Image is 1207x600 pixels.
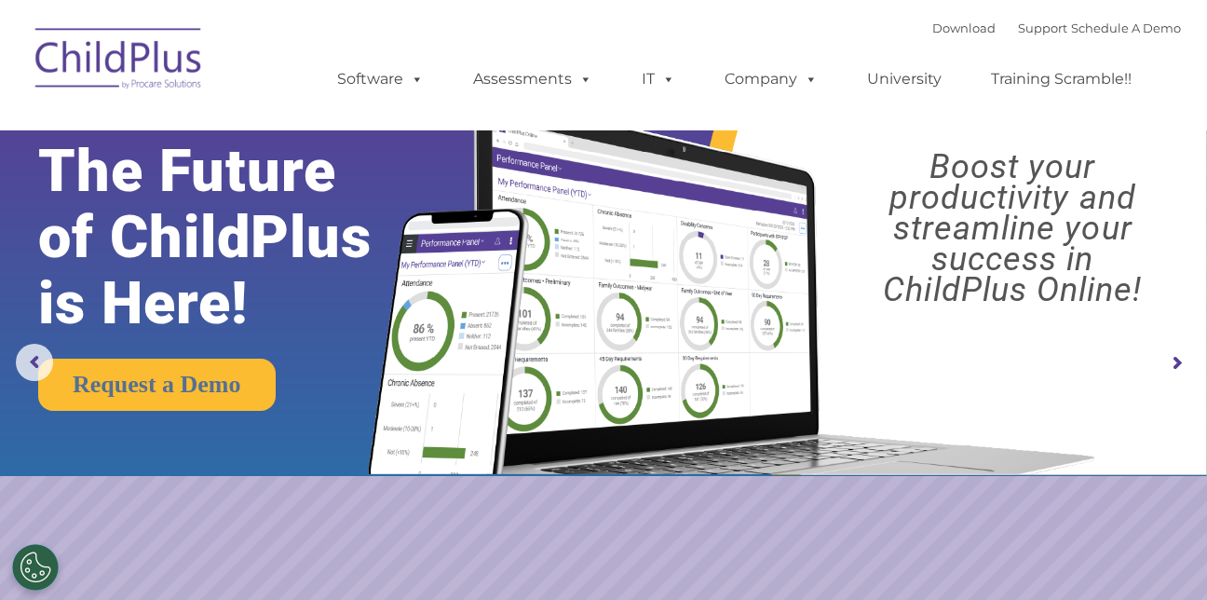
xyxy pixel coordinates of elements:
a: Software [319,61,442,98]
a: Request a Demo [38,359,276,411]
button: Cookies Settings [12,544,59,591]
rs-layer: Boost your productivity and streamline your success in ChildPlus Online! [834,152,1192,306]
img: ChildPlus by Procare Solutions [26,15,212,108]
span: Last name [259,123,316,137]
a: Assessments [454,61,611,98]
a: Company [706,61,836,98]
rs-layer: The Future of ChildPlus is Here! [38,138,424,336]
a: Download [932,20,996,35]
span: Phone number [259,199,338,213]
a: Training Scramble!! [972,61,1150,98]
a: Support [1018,20,1067,35]
a: IT [623,61,694,98]
a: Schedule A Demo [1071,20,1181,35]
a: University [848,61,960,98]
font: | [932,20,1181,35]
